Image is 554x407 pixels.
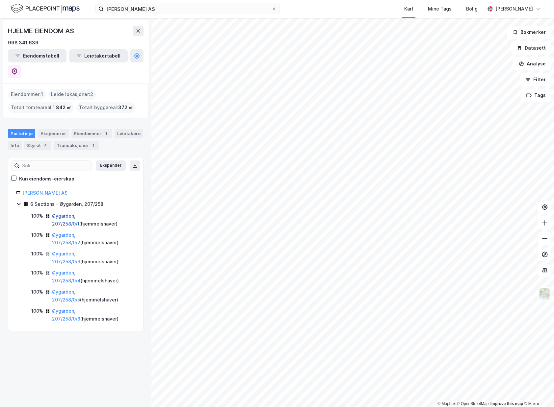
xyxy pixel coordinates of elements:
[495,5,533,13] div: [PERSON_NAME]
[52,251,80,264] a: Øygarden, 207/258/0/3
[8,39,39,47] div: 998 341 639
[48,89,96,100] div: Leide lokasjoner :
[513,57,551,70] button: Analyse
[521,375,554,407] iframe: Chat Widget
[52,288,135,304] div: ( hjemmelshaver )
[8,129,35,138] div: Portefølje
[521,375,554,407] div: Kontrollprogram for chat
[31,307,43,315] div: 100%
[90,90,93,98] span: 2
[466,5,478,13] div: Bolig
[22,190,67,196] a: [PERSON_NAME] AS
[490,401,523,406] a: Improve this map
[52,308,80,322] a: Øygarden, 207/258/0/6
[8,26,75,36] div: HJELME EIENDOM AS
[69,49,128,62] button: Leietakertabell
[31,212,43,220] div: 100%
[520,73,551,86] button: Filter
[52,307,135,323] div: ( hjemmelshaver )
[521,89,551,102] button: Tags
[31,288,43,296] div: 100%
[42,142,49,149] div: 4
[76,102,136,113] div: Totalt byggareal :
[30,200,103,208] div: 6 Sections - Øygarden, 207/258
[52,270,81,283] a: Øygarden, 207/258/0/4
[8,141,22,150] div: Info
[52,231,135,247] div: ( hjemmelshaver )
[31,231,43,239] div: 100%
[52,232,80,246] a: Øygarden, 207/258/0/2
[52,250,135,266] div: ( hjemmelshaver )
[539,288,551,300] img: Z
[31,250,43,258] div: 100%
[71,129,112,138] div: Eiendommer
[53,104,71,111] span: 1 842 ㎡
[8,49,66,62] button: Eiendomstabell
[507,26,551,39] button: Bokmerker
[90,142,96,149] div: 1
[8,89,46,100] div: Eiendommer :
[115,129,143,138] div: Leietakere
[103,130,109,137] div: 1
[19,175,74,183] div: Kun eiendoms-eierskap
[511,41,551,55] button: Datasett
[52,289,80,302] a: Øygarden, 207/258/0/5
[24,141,51,150] div: Styret
[52,213,79,227] a: Øygarden, 207/258/0/1
[437,401,456,406] a: Mapbox
[96,160,126,171] button: Ekspander
[41,90,43,98] span: 1
[404,5,413,13] div: Kart
[104,4,272,14] input: Søk på adresse, matrikkel, gårdeiere, leietakere eller personer
[118,104,133,111] span: 372 ㎡
[428,5,452,13] div: Mine Tags
[54,141,99,150] div: Transaksjoner
[31,269,43,277] div: 100%
[8,102,74,113] div: Totalt tomteareal :
[11,3,80,14] img: logo.f888ab2527a4732fd821a326f86c7f29.svg
[457,401,489,406] a: OpenStreetMap
[52,212,135,228] div: ( hjemmelshaver )
[19,161,92,171] input: Søk
[38,129,69,138] div: Aksjonærer
[52,269,135,285] div: ( hjemmelshaver )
